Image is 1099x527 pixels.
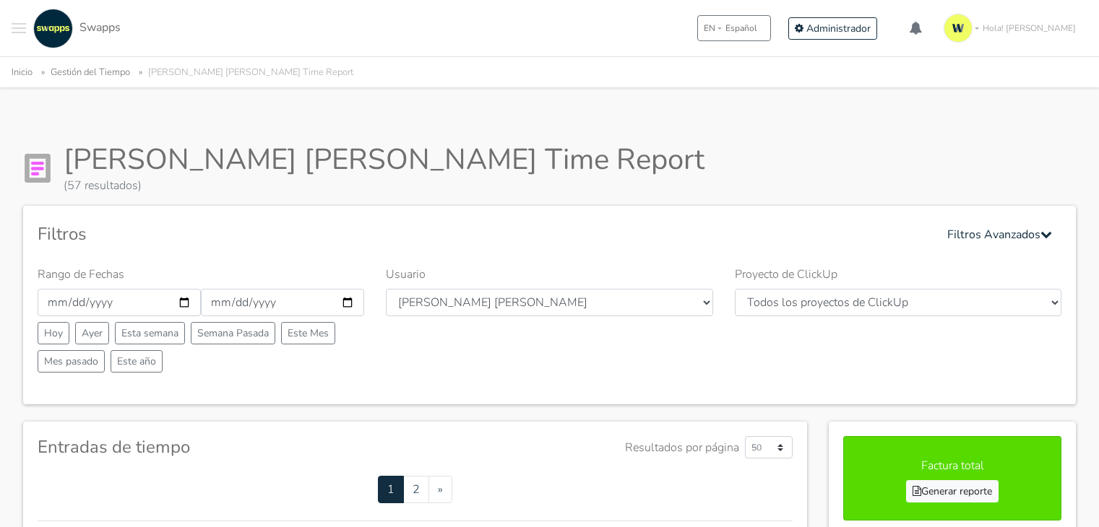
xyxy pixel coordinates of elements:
[51,66,130,79] a: Gestión del Tiempo
[75,322,109,344] button: Ayer
[386,266,426,283] label: Usuario
[12,66,33,79] a: Inicio
[30,9,121,48] a: Swapps
[378,476,404,503] a: 1
[38,266,124,283] label: Rango de Fechas
[735,266,837,283] label: Proyecto de ClickUp
[111,350,163,373] button: Este año
[115,322,185,344] button: Esta semana
[38,437,190,458] h4: Entradas de tiempo
[403,476,429,503] a: 2
[12,9,26,48] button: Toggle navigation menu
[938,8,1087,48] a: Hola! [PERSON_NAME]
[944,14,973,43] img: isotipo-3-3e143c57.png
[788,17,877,40] a: Administrador
[191,322,275,344] button: Semana Pasada
[38,476,793,503] nav: Page navigation
[79,19,121,35] span: Swapps
[64,142,704,177] h1: [PERSON_NAME] [PERSON_NAME] Time Report
[23,154,52,183] img: Report Icon
[38,350,105,373] button: Mes pasado
[438,482,443,497] span: »
[38,322,69,344] button: Hoy
[38,224,87,245] h4: Filtros
[33,9,73,48] img: swapps-linkedin-v2.jpg
[625,439,739,456] label: Resultados por página
[281,322,335,344] button: Este Mes
[725,22,757,35] span: Español
[858,457,1046,474] p: Factura total
[64,177,704,194] div: (57 resultados)
[697,15,771,41] button: ENEspañol
[806,22,871,35] span: Administrador
[133,64,353,81] li: [PERSON_NAME] [PERSON_NAME] Time Report
[983,22,1076,35] span: Hola! [PERSON_NAME]
[428,476,452,503] a: Next
[938,220,1061,248] button: Filtros Avanzados
[906,480,999,502] a: Generar reporte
